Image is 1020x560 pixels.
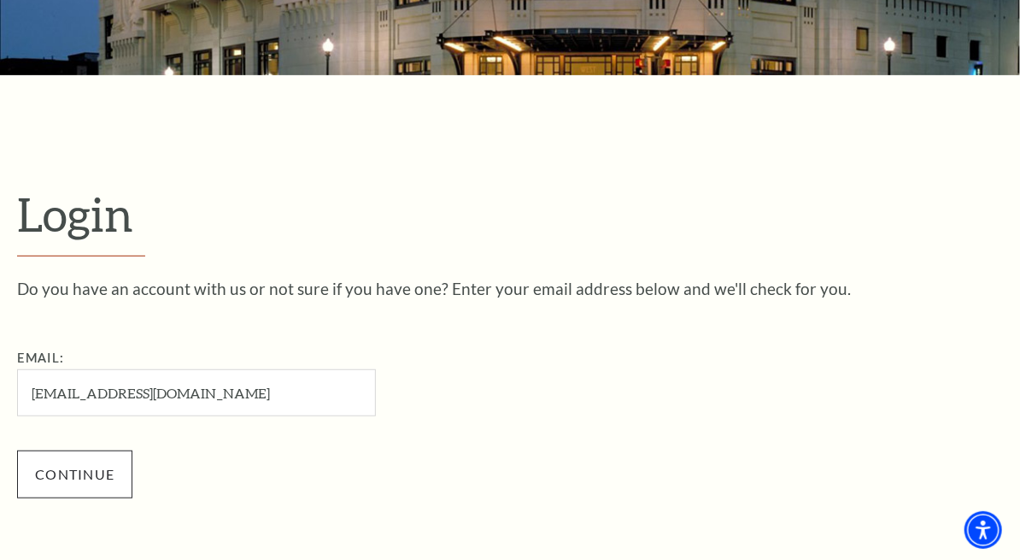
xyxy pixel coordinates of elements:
[17,280,1003,297] p: Do you have an account with us or not sure if you have one? Enter your email address below and we...
[964,511,1002,549] div: Accessibility Menu
[17,451,132,498] input: Submit button
[17,369,376,416] input: Required
[17,186,133,241] span: Login
[17,351,64,365] label: Email:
